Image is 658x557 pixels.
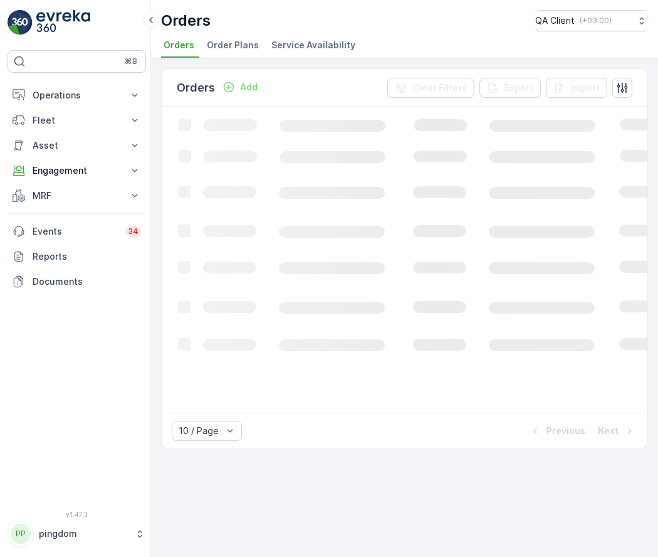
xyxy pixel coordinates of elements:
a: Reports [8,244,146,269]
button: Previous [528,423,587,438]
p: Engagement [33,164,121,177]
button: Import [546,78,607,98]
p: Asset [33,139,121,152]
p: Reports [33,250,141,263]
p: Clear Filters [412,82,467,94]
p: Orders [161,11,211,31]
button: Operations [8,83,146,108]
p: Add [240,81,258,93]
button: Export [479,78,541,98]
p: Import [571,82,600,94]
button: Asset [8,133,146,158]
button: MRF [8,183,146,208]
p: Operations [33,89,121,102]
p: ( +03:00 ) [580,16,612,26]
span: Order Plans [207,39,259,51]
button: Add [217,80,263,95]
button: Engagement [8,158,146,183]
p: Export [504,82,533,94]
button: Clear Filters [387,78,474,98]
p: pingdom [39,528,128,540]
button: PPpingdom [8,521,146,547]
button: QA Client(+03:00) [535,10,648,31]
p: Orders [177,79,215,97]
p: ⌘B [125,56,137,66]
p: Events [33,225,118,238]
button: Fleet [8,108,146,133]
img: logo_light-DOdMpM7g.png [36,10,90,35]
span: Service Availability [271,39,355,51]
img: logo [8,10,33,35]
div: PP [11,524,31,544]
p: QA Client [535,14,575,27]
p: Fleet [33,114,121,127]
p: 34 [128,226,138,236]
span: Orders [164,39,194,51]
a: Documents [8,269,146,294]
p: MRF [33,189,121,202]
p: Next [598,425,619,437]
p: Documents [33,275,141,288]
span: v 1.47.3 [8,511,146,518]
a: Events34 [8,219,146,244]
button: Next [597,423,637,438]
p: Previous [546,425,585,437]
